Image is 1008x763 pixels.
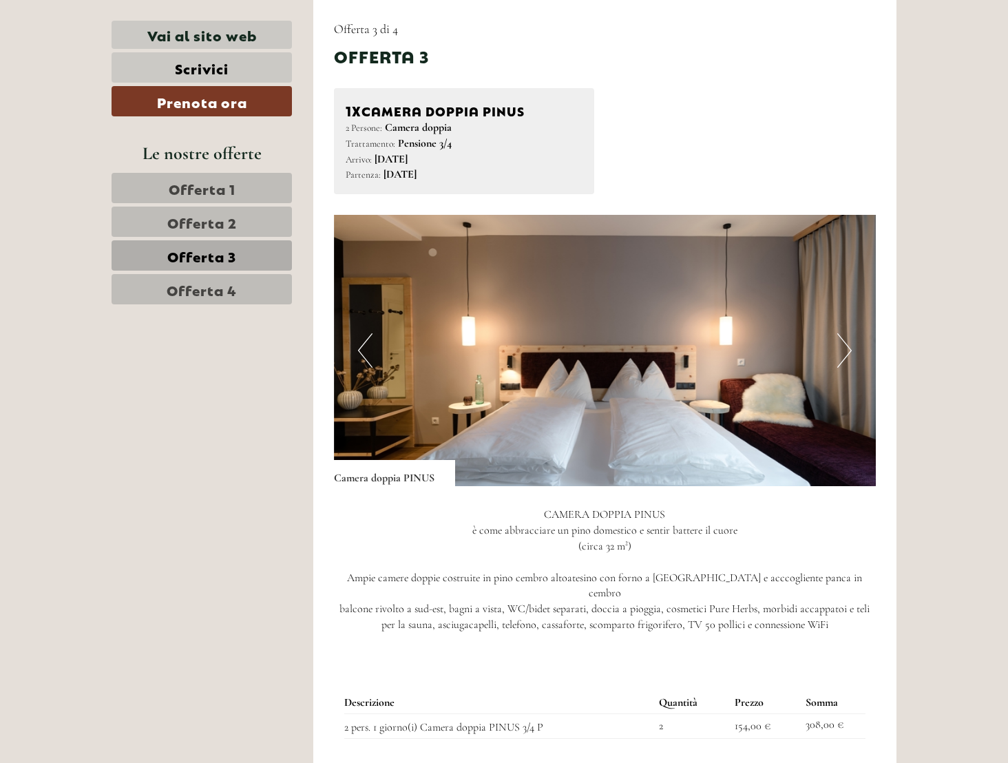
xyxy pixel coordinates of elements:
[112,21,292,49] a: Vai al sito web
[346,100,583,120] div: Camera doppia PINUS
[375,152,408,166] b: [DATE]
[346,122,382,134] small: 2 Persone:
[800,713,865,738] td: 308,00 €
[112,86,292,116] a: Prenota ora
[167,280,237,299] span: Offerta 4
[334,44,429,67] div: Offerta 3
[167,246,236,265] span: Offerta 3
[334,215,876,486] img: image
[346,100,361,119] b: 1x
[837,333,852,368] button: Next
[334,460,455,486] div: Camera doppia PINUS
[800,692,865,713] th: Somma
[112,52,292,83] a: Scrivici
[169,178,235,198] span: Offerta 1
[334,507,876,633] p: CAMERA DOPPIA PINUS è come abbracciare un pino domestico e sentir battere il cuore (circa 32 m²) ...
[729,692,800,713] th: Prezzo
[344,692,654,713] th: Descrizione
[358,333,372,368] button: Previous
[653,692,728,713] th: Quantità
[346,169,381,180] small: Partenza:
[346,138,395,149] small: Trattamento:
[384,167,417,181] b: [DATE]
[167,212,237,231] span: Offerta 2
[653,713,728,738] td: 2
[334,21,398,36] span: Offerta 3 di 4
[735,719,770,733] span: 154,00 €
[344,713,654,738] td: 2 pers. 1 giorno(i) Camera doppia PINUS 3/4 P
[346,154,372,165] small: Arrivo:
[112,140,292,166] div: Le nostre offerte
[398,136,452,150] b: Pensione 3/4
[385,121,452,134] b: Camera doppia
